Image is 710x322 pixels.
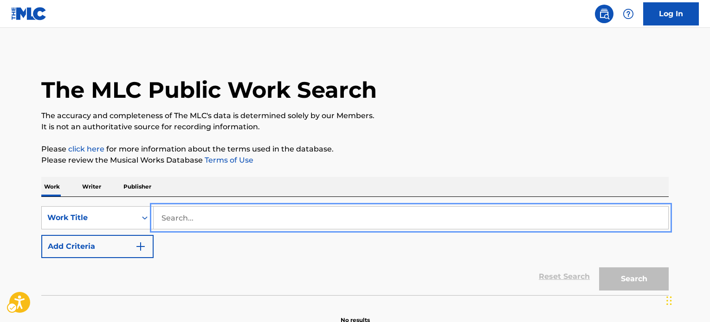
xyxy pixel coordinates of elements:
[41,177,63,196] p: Work
[41,76,377,104] h1: The MLC Public Work Search
[121,177,154,196] p: Publisher
[41,144,669,155] p: Please for more information about the terms used in the database.
[79,177,104,196] p: Writer
[666,287,672,315] div: Drag
[154,207,668,229] input: Search...
[623,8,634,19] img: help
[41,155,669,166] p: Please review the Musical Works Database
[203,156,253,164] a: Terms of Use
[68,145,104,153] a: Music industry terminology | mechanical licensing collective
[41,206,669,295] form: Search Form
[47,212,131,223] div: Work Title
[41,235,154,258] button: Add Criteria
[135,241,146,252] img: 9d2ae6d4665cec9f34b9.svg
[664,278,710,322] div: Chat Widget
[664,278,710,322] iframe: Hubspot Iframe
[599,8,610,19] img: search
[11,7,47,20] img: MLC Logo
[643,2,699,25] a: Log In
[41,110,669,121] p: The accuracy and completeness of The MLC's data is determined solely by our Members.
[41,121,669,133] p: It is not an authoritative source for recording information.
